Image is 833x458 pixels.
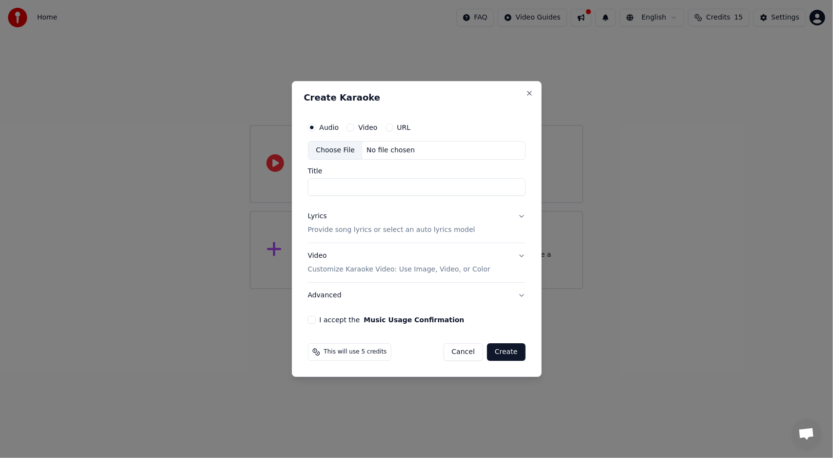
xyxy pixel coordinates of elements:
button: I accept the [364,316,464,323]
div: Choose File [308,142,363,159]
span: This will use 5 credits [324,348,387,356]
label: I accept the [320,316,465,323]
button: VideoCustomize Karaoke Video: Use Image, Video, or Color [308,243,526,282]
label: Title [308,167,526,174]
div: Video [308,251,490,274]
button: Create [487,343,526,361]
h2: Create Karaoke [304,93,529,102]
p: Provide song lyrics or select an auto lyrics model [308,225,475,235]
button: Advanced [308,283,526,308]
label: URL [397,124,411,131]
div: No file chosen [363,146,419,155]
p: Customize Karaoke Video: Use Image, Video, or Color [308,265,490,274]
div: Lyrics [308,211,327,221]
button: Cancel [444,343,483,361]
button: LyricsProvide song lyrics or select an auto lyrics model [308,204,526,243]
label: Video [358,124,377,131]
label: Audio [320,124,339,131]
